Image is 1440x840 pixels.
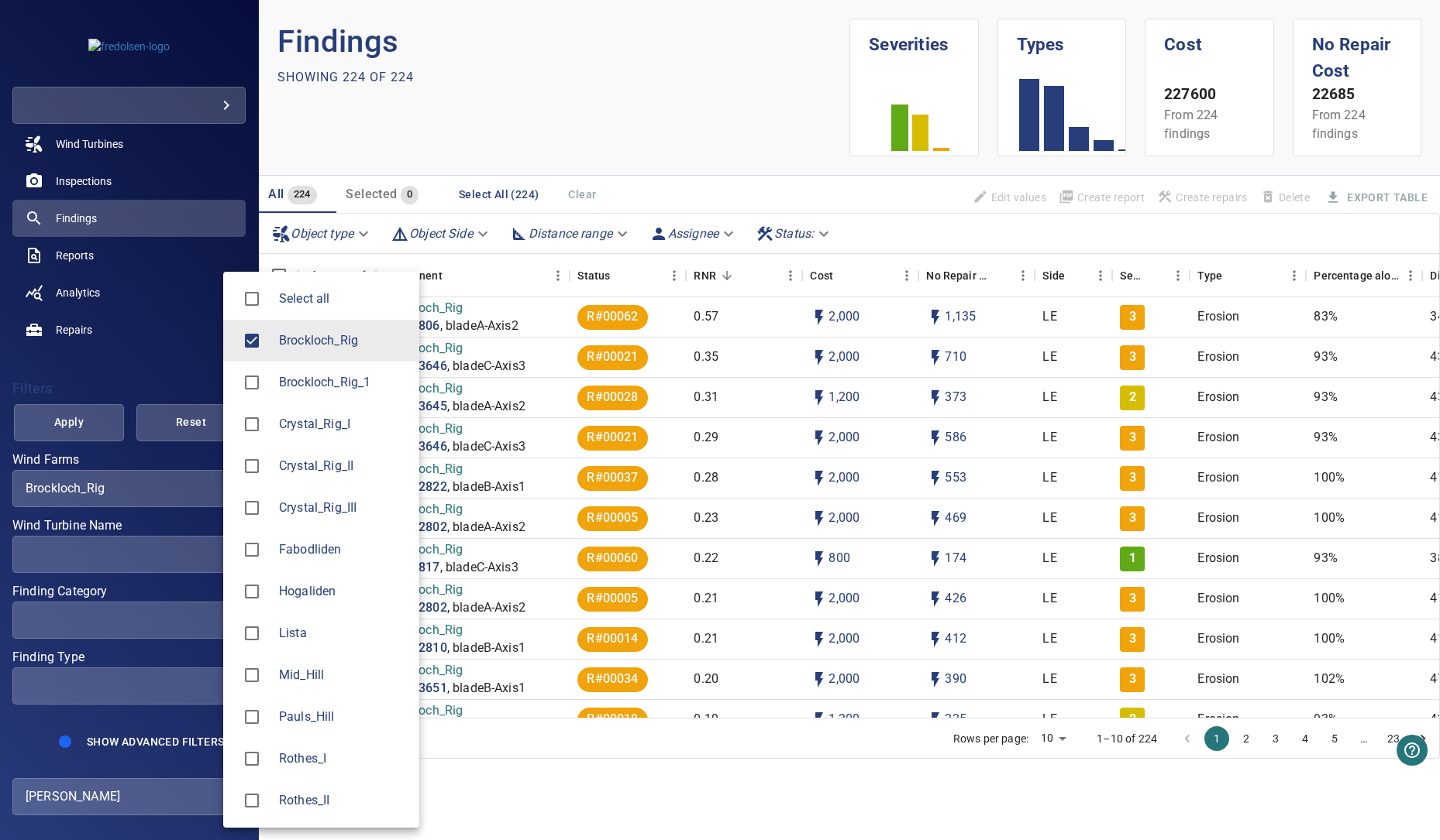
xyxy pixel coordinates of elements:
[279,457,407,475] span: Crystal_Rig_II
[236,701,268,733] span: Pauls_Hill
[236,617,268,650] span: Lista
[236,408,268,441] span: Crystal_Rig_I
[279,708,407,726] span: Pauls_Hill
[279,624,407,643] div: Wind Farms Lista
[279,708,407,726] div: Wind Farms Pauls_Hill
[223,272,419,828] ul: Brockloch_Rig
[279,666,407,684] span: Mid_Hill
[279,415,407,434] div: Wind Farms Crystal_Rig_I
[279,666,407,684] div: Wind Farms Mid_Hill
[279,499,407,517] div: Wind Farms Crystal_Rig_III
[236,366,268,399] span: Brockloch_Rig_1
[279,331,407,350] span: Brockloch_Rig
[279,540,407,559] span: Fabodliden
[236,450,268,482] span: Crystal_Rig_II
[279,373,407,392] div: Wind Farms Brockloch_Rig_1
[279,582,407,601] div: Wind Farms Hogaliden
[279,791,407,810] span: Rothes_II
[279,499,407,517] span: Crystal_Rig_III
[236,742,268,775] span: Rothes_I
[279,582,407,601] span: Hogaliden
[279,457,407,475] div: Wind Farms Crystal_Rig_II
[279,373,407,392] span: Brockloch_Rig_1
[236,492,268,524] span: Crystal_Rig_III
[279,791,407,810] div: Wind Farms Rothes_II
[279,749,407,768] div: Wind Farms Rothes_I
[279,749,407,768] span: Rothes_I
[279,290,407,308] span: Select all
[236,533,268,566] span: Fabodliden
[236,324,268,357] span: Brockloch_Rig
[279,415,407,434] span: Crystal_Rig_I
[279,540,407,559] div: Wind Farms Fabodliden
[236,575,268,608] span: Hogaliden
[279,624,407,643] span: Lista
[279,331,407,350] div: Wind Farms Brockloch_Rig
[236,784,268,817] span: Rothes_II
[236,659,268,691] span: Mid_Hill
